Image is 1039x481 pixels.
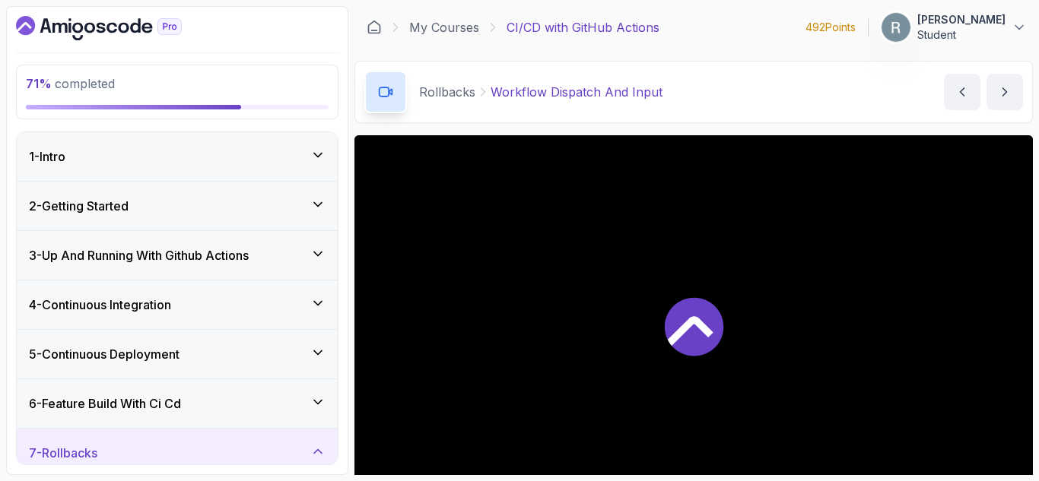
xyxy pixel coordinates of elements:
p: Rollbacks [419,83,475,101]
button: 6-Feature Build With Ci Cd [17,379,338,428]
img: user profile image [882,13,910,42]
h3: 3 - Up And Running With Github Actions [29,246,249,264]
a: Dashboard [16,16,217,40]
button: next content [987,74,1023,110]
p: 492 Points [805,20,856,35]
p: Workflow Dispatch And Input [491,83,662,101]
h3: 2 - Getting Started [29,197,129,215]
button: 5-Continuous Deployment [17,330,338,378]
span: completed [26,76,115,91]
p: [PERSON_NAME] [917,12,1006,27]
button: 2-Getting Started [17,182,338,230]
button: 3-Up And Running With Github Actions [17,231,338,280]
button: previous content [944,74,980,110]
h3: 5 - Continuous Deployment [29,345,180,363]
button: 4-Continuous Integration [17,280,338,329]
h3: 6 - Feature Build With Ci Cd [29,394,181,413]
a: Dashboard [367,20,382,35]
h3: 1 - Intro [29,147,65,166]
a: My Courses [409,18,479,36]
p: Student [917,27,1006,43]
button: 7-Rollbacks [17,429,338,477]
button: user profile image[PERSON_NAME]Student [881,12,1027,43]
p: CI/CD with GitHub Actions [507,18,659,36]
h3: 4 - Continuous Integration [29,296,171,314]
button: 1-Intro [17,132,338,181]
span: 71 % [26,76,52,91]
h3: 7 - Rollbacks [29,444,97,462]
